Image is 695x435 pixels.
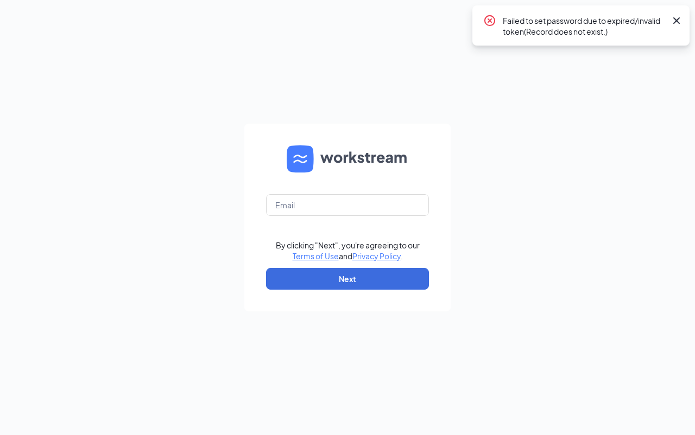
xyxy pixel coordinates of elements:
svg: Cross [670,14,683,27]
img: WS logo and Workstream text [287,145,408,172]
svg: CrossCircle [483,14,496,27]
a: Privacy Policy [352,251,401,261]
input: Email [266,194,429,216]
a: Terms of Use [293,251,339,261]
div: By clicking "Next", you're agreeing to our and . [276,240,420,261]
div: Failed to set password due to expired/invalid token(Record does not exist.) [503,14,666,37]
button: Next [266,268,429,290]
